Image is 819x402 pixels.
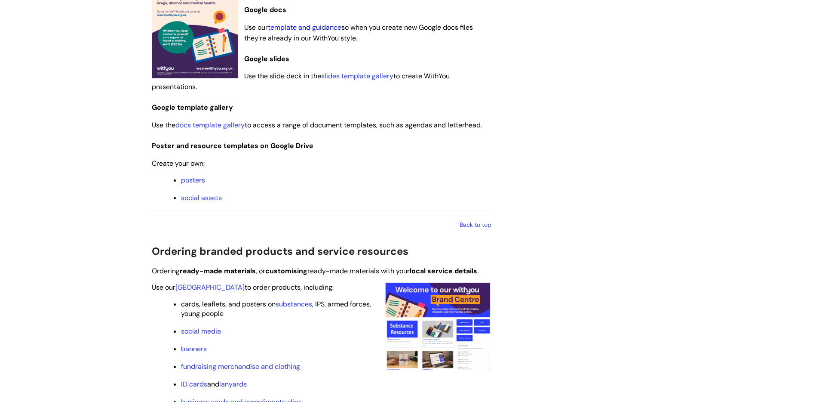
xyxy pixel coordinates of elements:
[181,362,300,371] a: fundraising merchandise and clothing
[152,266,479,275] span: Ordering , or ready-made materials with your .
[152,159,205,168] span: Create your own:
[265,266,307,275] strong: customising
[181,380,247,389] span: and
[219,380,247,389] a: lanyards
[175,121,245,130] a: docs template gallery
[321,71,393,80] a: slides template gallery
[244,54,289,63] span: Google slides
[410,266,477,275] strong: local service details
[244,23,473,43] span: Use our so when you create new Google docs files they’re already in our WithYou style.
[181,193,222,202] a: social assets
[384,282,491,371] img: A screenshot of the homepage of the Brand Centre showing how easy it is to navigate
[276,300,312,309] a: substances
[152,244,408,258] span: Ordering branded products and service resources
[152,121,482,130] span: Use the to access a range of document templates, such as agendas and letterhead.
[152,71,450,91] span: Use the slide deck in the to create WithYou presentations.
[181,300,371,318] span: cards, leaflets, and posters on , IPS, armed forces, young people
[181,344,207,353] a: banners
[152,283,334,292] span: Use our to order products, including:
[268,23,341,32] a: template and guidance
[181,327,221,336] a: social media
[244,5,286,14] span: Google docs
[181,380,207,389] a: ID cards
[152,141,313,150] span: Poster and resource templates on Google Drive
[181,176,205,185] a: posters
[180,266,256,275] strong: ready-made materials
[175,283,245,292] a: [GEOGRAPHIC_DATA]
[460,221,491,229] a: Back to top
[152,103,233,112] span: Google template gallery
